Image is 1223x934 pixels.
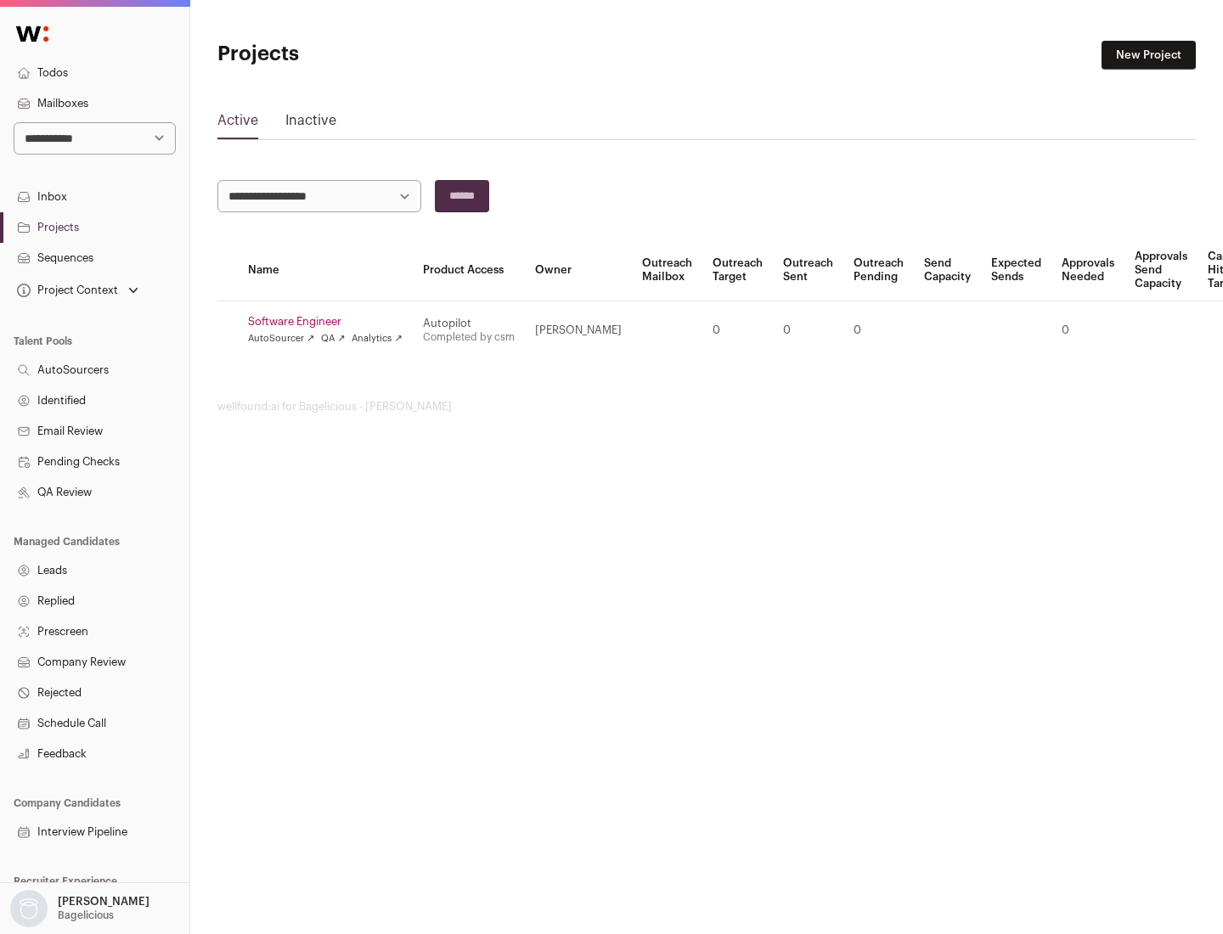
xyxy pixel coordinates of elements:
[773,239,843,301] th: Outreach Sent
[413,239,525,301] th: Product Access
[1051,239,1124,301] th: Approvals Needed
[423,317,515,330] div: Autopilot
[238,239,413,301] th: Name
[14,279,142,302] button: Open dropdown
[773,301,843,360] td: 0
[217,400,1196,414] footer: wellfound:ai for Bagelicious - [PERSON_NAME]
[525,301,632,360] td: [PERSON_NAME]
[423,332,515,342] a: Completed by csm
[525,239,632,301] th: Owner
[914,239,981,301] th: Send Capacity
[1124,239,1198,301] th: Approvals Send Capacity
[285,110,336,138] a: Inactive
[1102,41,1196,70] a: New Project
[843,301,914,360] td: 0
[217,41,544,68] h1: Projects
[702,301,773,360] td: 0
[702,239,773,301] th: Outreach Target
[248,315,403,329] a: Software Engineer
[1051,301,1124,360] td: 0
[632,239,702,301] th: Outreach Mailbox
[58,895,149,909] p: [PERSON_NAME]
[7,17,58,51] img: Wellfound
[58,909,114,922] p: Bagelicious
[10,890,48,927] img: nopic.png
[14,284,118,297] div: Project Context
[981,239,1051,301] th: Expected Sends
[217,110,258,138] a: Active
[7,890,153,927] button: Open dropdown
[321,332,345,346] a: QA ↗
[352,332,402,346] a: Analytics ↗
[843,239,914,301] th: Outreach Pending
[248,332,314,346] a: AutoSourcer ↗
